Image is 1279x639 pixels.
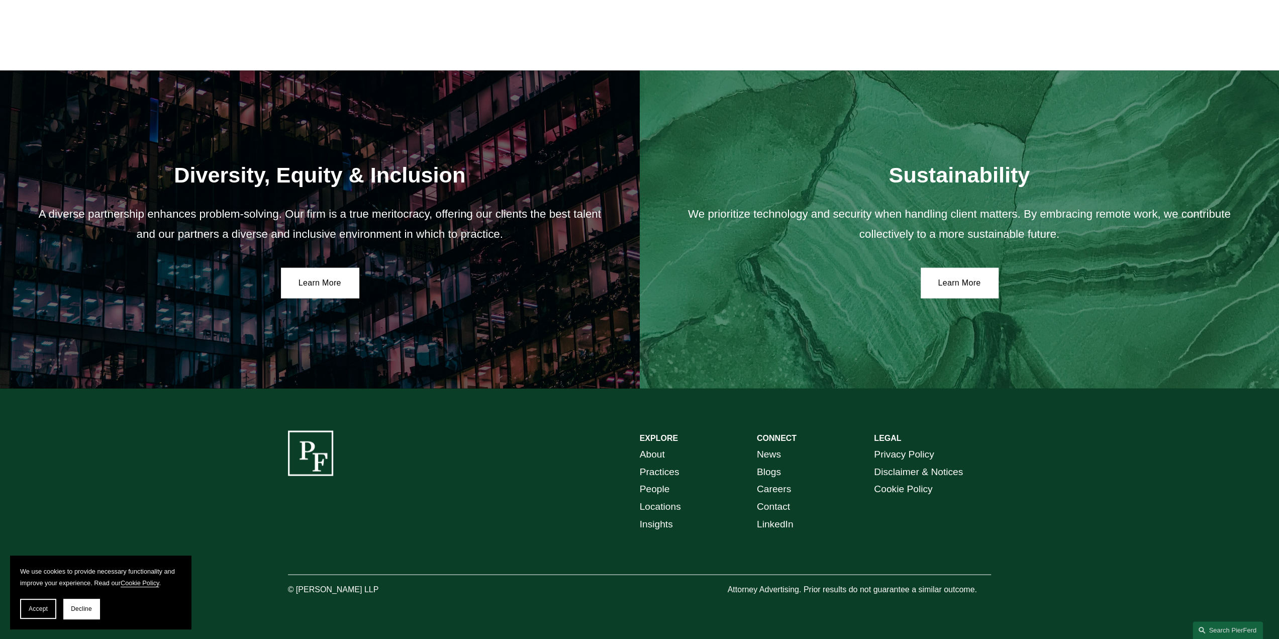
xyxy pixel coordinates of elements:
a: Practices [640,463,679,481]
a: Locations [640,498,681,515]
a: Disclaimer & Notices [874,463,963,481]
strong: LEGAL [874,433,901,442]
h2: Sustainability [678,161,1241,188]
p: We prioritize technology and security when handling client matters. By embracing remote work, we ... [678,204,1241,244]
a: People [640,480,670,498]
p: © [PERSON_NAME] LLP [288,582,435,597]
a: Contact [757,498,790,515]
a: Cookie Policy [121,579,159,587]
a: Learn More [921,267,999,298]
a: Careers [757,480,791,498]
p: We use cookies to provide necessary functionality and improve your experience. Read our . [20,566,181,589]
h2: Diversity, Equity & Inclusion [38,161,601,188]
a: Cookie Policy [874,480,932,498]
a: News [757,445,781,463]
a: Blogs [757,463,781,481]
a: Learn More [281,267,359,298]
section: Cookie banner [10,556,191,629]
button: Decline [63,599,100,619]
button: Accept [20,599,56,619]
span: Decline [71,605,92,612]
a: LinkedIn [757,515,794,533]
a: About [640,445,665,463]
strong: EXPLORE [640,433,678,442]
strong: CONNECT [757,433,797,442]
p: Attorney Advertising. Prior results do not guarantee a similar outcome. [727,582,991,597]
a: Search this site [1193,621,1263,639]
a: Insights [640,515,673,533]
span: Accept [29,605,48,612]
p: A diverse partnership enhances problem-solving. Our firm is a true meritocracy, offering our clie... [38,204,601,244]
a: Privacy Policy [874,445,934,463]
